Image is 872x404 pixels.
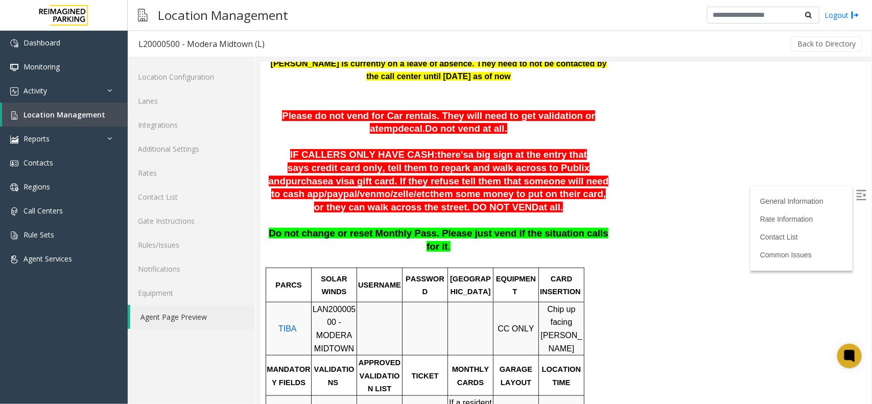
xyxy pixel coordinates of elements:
[500,135,563,143] a: General Information
[10,63,18,72] img: 'icon'
[99,126,130,137] span: venmo
[128,257,255,281] a: Notifications
[23,134,50,144] span: Reports
[177,87,207,98] span: there's
[851,10,859,20] img: logout
[130,126,132,137] span: /
[21,48,335,72] span: Please do not vend for Car rentals. They will need to get validation or a
[60,212,88,234] span: SOLAR WINDS
[153,126,156,137] span: /
[128,137,255,161] a: Additional Settings
[23,110,105,120] span: Location Management
[10,183,18,192] img: 'icon'
[138,3,148,28] img: pageIcon
[239,303,274,324] span: GARAGE LAYOUT
[791,36,862,52] button: Back to Directory
[98,219,140,227] span: USERNAME
[187,179,190,189] span: .
[10,39,18,47] img: 'icon'
[156,126,170,137] span: etc
[128,185,255,209] a: Contact List
[281,303,323,324] span: LOCATION TIME
[10,111,18,120] img: 'icon'
[52,243,96,291] span: LAN20000500 - MODERA MIDTOWN
[23,230,54,240] span: Rule Sets
[23,206,63,216] span: Call Centers
[153,3,293,28] h3: Location Management
[23,62,60,72] span: Monitoring
[500,188,551,197] a: Common Issues
[66,126,97,137] span: paypal
[10,159,18,168] img: 'icon'
[54,303,94,324] span: VALIDATIONS
[280,243,322,291] span: Chip up facing [PERSON_NAME]
[128,89,255,113] a: Lanes
[824,10,859,20] a: Logout
[190,212,230,234] span: [GEOGRAPHIC_DATA]
[18,262,36,271] a: TIBA
[10,255,18,264] img: 'icon'
[278,139,302,150] span: at all.
[235,212,275,234] span: EQUIPMENT
[128,209,255,233] a: Gate Instructions
[54,126,345,150] span: them some money to put on their card, or they can walk across the street. DO NOT VEND
[137,61,164,72] span: decal.
[130,305,255,329] a: Agent Page Preview
[128,113,255,137] a: Integrations
[8,87,329,124] span: a big sign at the entry that says credit card only, tell them to repark and walk across to Publix...
[128,281,255,305] a: Equipment
[138,37,265,51] div: L20000500 - Modera Midtown (L)
[279,212,320,234] span: CARD INSERTION
[23,254,72,264] span: Agent Services
[115,61,138,72] span: temp
[10,87,18,96] img: 'icon'
[6,303,50,324] span: MANDATORY FIELDS
[10,231,18,240] img: 'icon'
[97,126,99,137] span: /
[596,128,606,138] img: Open/Close Sidebar Menu
[23,38,60,47] span: Dashboard
[98,296,142,330] span: APPROVED VALIDATION LIST
[2,103,128,127] a: Location Management
[128,65,255,89] a: Location Configuration
[164,61,247,72] span: Do not vend at all.
[151,310,178,318] span: TICKET
[23,158,53,168] span: Contacts
[8,165,348,189] span: Do not change or reset Monthly Pass. Please just vend if the situation calls for it
[25,113,67,124] span: purchase
[500,171,537,179] a: Contact List
[132,126,153,137] span: zelle
[145,212,184,234] span: PASSWORD
[237,262,273,271] span: CC ONLY
[128,233,255,257] a: Rules/Issues
[23,182,50,192] span: Regions
[23,86,47,96] span: Activity
[15,219,41,227] span: PARCS
[192,303,231,324] span: MONTHLY CARDS
[500,153,553,161] a: Rate Information
[10,207,18,216] img: 'icon'
[11,113,348,137] span: a visa gift card. If they refuse tell them that someone will need to cash app/
[10,135,18,144] img: 'icon'
[30,87,177,98] span: IF CALLERS ONLY HAVE CASH:
[188,336,233,397] span: If a resident claims to not have their decal
[128,161,255,185] a: Rates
